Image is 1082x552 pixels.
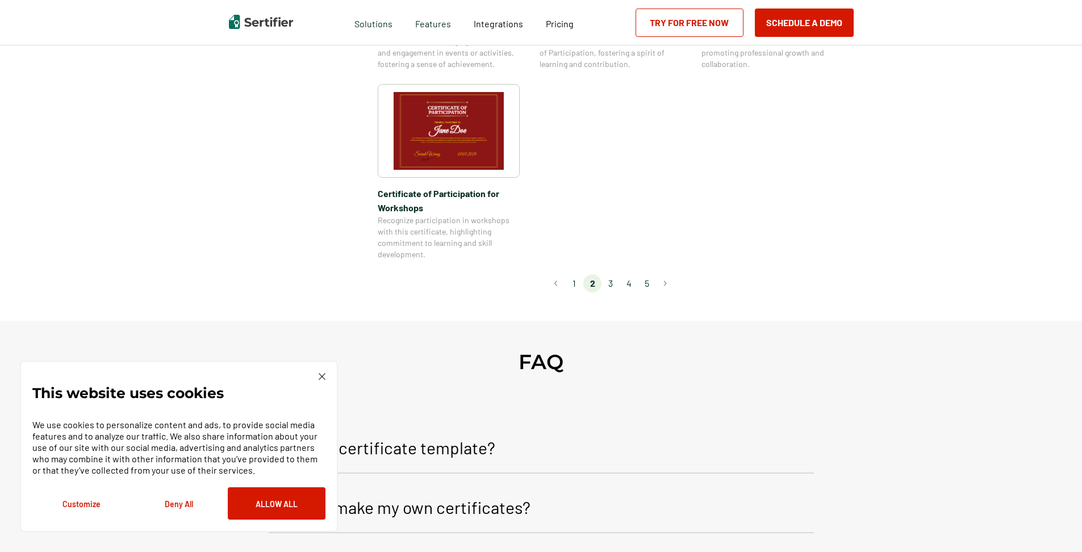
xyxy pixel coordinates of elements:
[1025,497,1082,552] iframe: Chat Widget
[601,274,620,292] li: page 3
[540,24,682,70] span: Recognize students’ active involvement and achievements with this Certificate of Participation, f...
[269,494,530,521] p: How do I make my own certificates?
[474,18,523,29] span: Integrations
[519,349,563,374] h2: FAQ
[228,487,325,520] button: Allow All
[474,15,523,30] a: Integrations
[269,434,495,461] p: What is a certificate template?
[378,84,520,260] a: Certificate of Participation​ for WorkshopsCertificate of Participation​ for WorkshopsRecognize p...
[636,9,743,37] a: Try for Free Now
[229,15,293,29] img: Sertifier | Digital Credentialing Platform
[701,24,843,70] span: Acknowledge valuable participation in conferences with this certificate, promoting professional g...
[32,419,325,476] p: We use cookies to personalize content and ads, to provide social media features and to analyze ou...
[319,373,325,380] img: Cookie Popup Close
[565,274,583,292] li: page 1
[32,487,130,520] button: Customize
[547,274,565,292] button: Go to previous page
[546,18,574,29] span: Pricing
[269,425,814,474] button: What is a certificate template?
[354,15,392,30] span: Solutions
[378,24,520,70] span: Celebrate participation with this certificate, acknowledging involvement and engagement in events...
[269,485,814,533] button: How do I make my own certificates?
[378,186,520,215] span: Certificate of Participation​ for Workshops
[32,387,224,399] p: This website uses cookies
[638,274,656,292] li: page 5
[415,15,451,30] span: Features
[755,9,854,37] button: Schedule a Demo
[394,92,504,170] img: Certificate of Participation​ for Workshops
[583,274,601,292] li: page 2
[378,215,520,260] span: Recognize participation in workshops with this certificate, highlighting commitment to learning a...
[130,487,228,520] button: Deny All
[656,274,674,292] button: Go to next page
[620,274,638,292] li: page 4
[546,15,574,30] a: Pricing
